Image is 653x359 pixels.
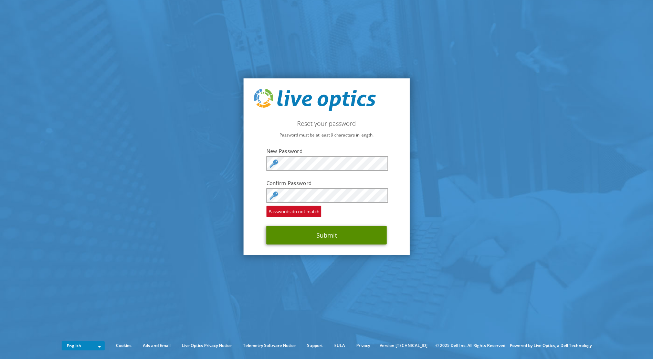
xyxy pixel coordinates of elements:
p: Password must be at least 9 characters in length. [254,131,399,139]
a: Telemetry Software Notice [238,342,301,349]
li: Version [TECHNICAL_ID] [376,342,431,349]
span: Passwords do not match [266,206,322,217]
li: Powered by Live Optics, a Dell Technology [510,342,592,349]
a: EULA [329,342,350,349]
button: Submit [266,226,387,244]
h2: Reset your password [254,120,399,127]
li: © 2025 Dell Inc. All Rights Reserved [432,342,509,349]
a: Ads and Email [138,342,176,349]
a: Live Optics Privacy Notice [177,342,237,349]
a: Privacy [351,342,375,349]
label: New Password [266,148,387,154]
a: Support [302,342,328,349]
label: Confirm Password [266,179,387,186]
a: Cookies [111,342,137,349]
img: live_optics_svg.svg [254,89,376,111]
